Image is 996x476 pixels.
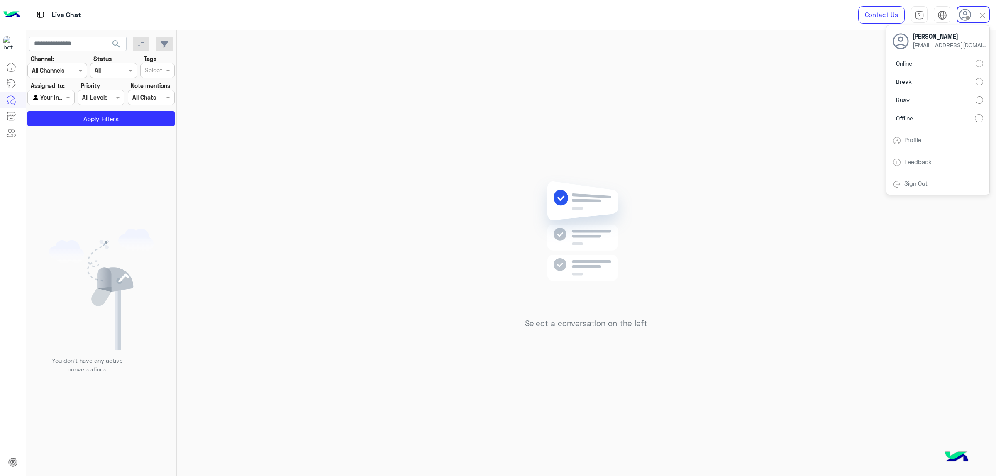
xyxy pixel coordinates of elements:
[893,158,901,166] img: tab
[904,158,932,165] a: Feedback
[93,54,112,63] label: Status
[975,114,983,122] input: Offline
[35,10,46,20] img: tab
[904,136,921,143] a: Profile
[893,180,901,188] img: tab
[31,54,54,63] label: Channel:
[131,81,170,90] label: Note mentions
[913,41,987,49] span: [EMAIL_ADDRESS][DOMAIN_NAME]
[942,443,971,472] img: hulul-logo.png
[525,319,647,328] h5: Select a conversation on the left
[526,175,646,312] img: no messages
[976,60,983,67] input: Online
[896,114,913,122] span: Offline
[937,10,947,20] img: tab
[144,66,162,76] div: Select
[45,356,129,374] p: You don’t have any active conversations
[896,95,910,104] span: Busy
[904,180,928,187] a: Sign Out
[976,78,983,85] input: Break
[915,10,924,20] img: tab
[144,54,156,63] label: Tags
[52,10,81,21] p: Live Chat
[978,11,987,20] img: close
[3,36,18,51] img: 1403182699927242
[31,81,65,90] label: Assigned to:
[896,59,912,68] span: Online
[106,37,127,54] button: search
[49,229,154,350] img: empty users
[81,81,100,90] label: Priority
[858,6,905,24] a: Contact Us
[976,96,983,104] input: Busy
[896,77,912,86] span: Break
[3,6,20,24] img: Logo
[111,39,121,49] span: search
[27,111,175,126] button: Apply Filters
[893,137,901,145] img: tab
[911,6,928,24] a: tab
[913,32,987,41] span: [PERSON_NAME]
